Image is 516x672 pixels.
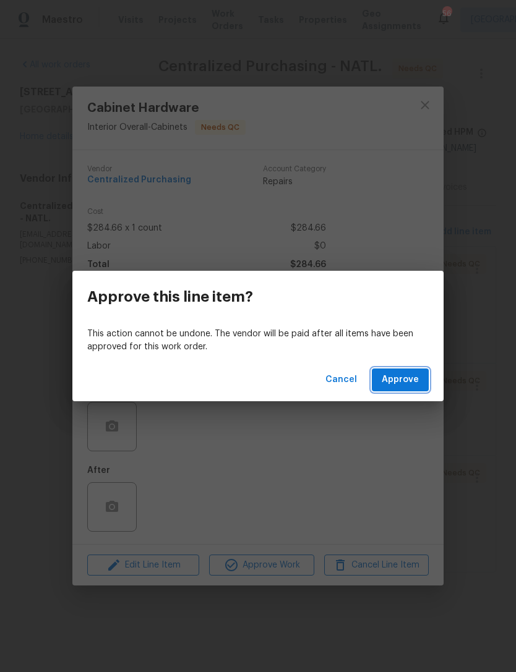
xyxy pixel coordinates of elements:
[320,368,362,391] button: Cancel
[87,288,253,305] h3: Approve this line item?
[325,372,357,388] span: Cancel
[87,328,429,354] p: This action cannot be undone. The vendor will be paid after all items have been approved for this...
[372,368,429,391] button: Approve
[382,372,419,388] span: Approve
